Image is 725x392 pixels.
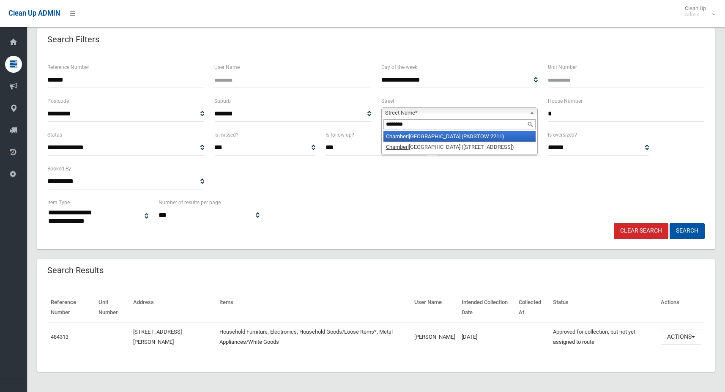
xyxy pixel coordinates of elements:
button: Actions [661,329,701,345]
li: [GEOGRAPHIC_DATA] ([STREET_ADDRESS]) [383,142,536,152]
small: Admin [685,11,706,18]
label: Day of the week [381,63,417,72]
label: Street [381,96,394,106]
th: Actions [657,293,705,322]
li: [GEOGRAPHIC_DATA] (PADSTOW 2211) [383,131,536,142]
label: User Name [214,63,240,72]
header: Search Results [37,262,114,279]
label: Reference Number [47,63,89,72]
th: Address [130,293,216,322]
td: Approved for collection, but not yet assigned to route [550,322,657,351]
button: Search [670,223,705,239]
td: [DATE] [458,322,515,351]
label: Is oversized? [548,130,577,140]
span: Street Name* [385,108,527,118]
label: Number of results per page [159,198,221,207]
th: Unit Number [95,293,130,322]
th: Reference Number [47,293,95,322]
td: [PERSON_NAME] [411,322,458,351]
th: User Name [411,293,458,322]
label: Unit Number [548,63,577,72]
th: Items [216,293,411,322]
label: House Number [548,96,583,106]
a: Clear Search [614,223,668,239]
label: Status [47,130,62,140]
span: Clean Up [681,5,714,18]
header: Search Filters [37,31,109,48]
label: Item Type [47,198,70,207]
em: Chamberl [386,144,409,150]
label: Is follow up? [326,130,354,140]
em: Chamberl [386,133,409,140]
label: Postcode [47,96,69,106]
th: Status [550,293,657,322]
a: [STREET_ADDRESS][PERSON_NAME] [133,329,182,345]
th: Collected At [515,293,550,322]
th: Intended Collection Date [458,293,515,322]
label: Suburb [214,96,231,106]
a: 484313 [51,334,68,340]
span: Clean Up ADMIN [8,9,60,17]
label: Is missed? [214,130,238,140]
td: Household Furniture, Electronics, Household Goods/Loose Items*, Metal Appliances/White Goods [216,322,411,351]
label: Booked By [47,164,71,173]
